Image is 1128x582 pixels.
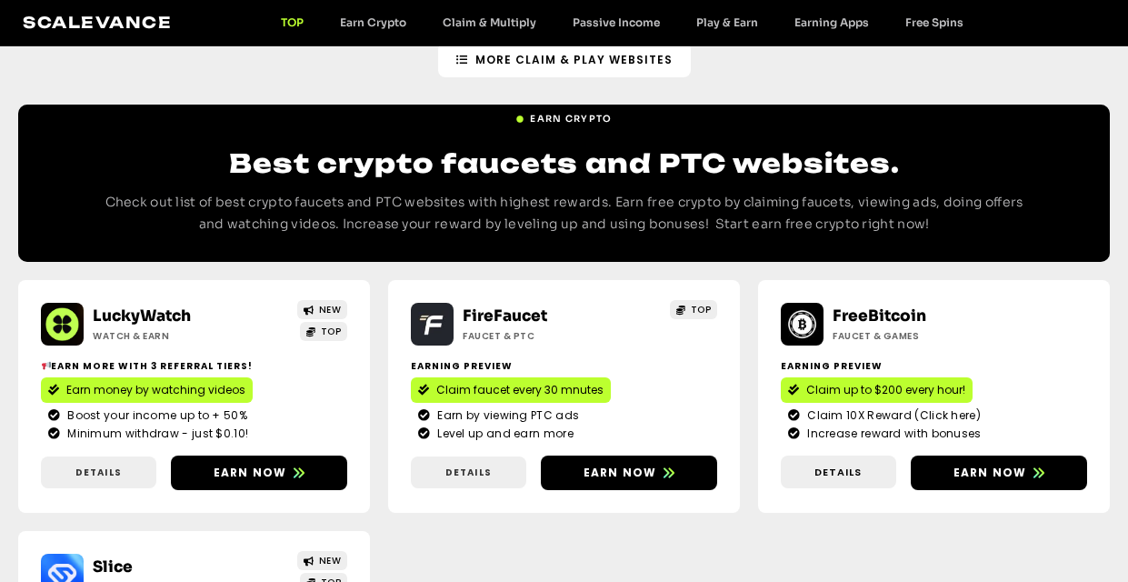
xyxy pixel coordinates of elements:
span: Earn now [953,465,1027,481]
img: 📢 [42,361,51,370]
span: Boost your income up to + 50% [63,407,247,424]
a: TOP [300,322,347,341]
a: TOP [263,15,322,29]
a: TOP [670,300,717,319]
span: More Claim & Play Websites [475,52,673,68]
a: Details [781,456,896,489]
a: Claim 10X Reward (Click here) [788,407,1080,424]
span: Earn money by watching videos [66,382,245,398]
a: Details [411,457,526,488]
p: Check out list of best crypto faucets and PTC websites with highest rewards. Earn free crypto by ... [91,192,1037,236]
span: Claim faucet every 30 mnutes [436,382,604,398]
span: Increase reward with bonuses [803,426,981,442]
a: Earn now [911,456,1087,490]
a: Claim faucet every 30 mnutes [411,377,611,403]
a: Details [41,457,156,488]
h2: Earning Preview [781,359,1087,373]
span: TOP [321,325,342,338]
span: NEW [319,303,342,316]
span: Minimum withdraw - just $0.10! [63,426,248,442]
a: Earn now [171,456,347,490]
a: FireFaucet [463,306,547,326]
span: Earn now [214,465,287,481]
h2: Faucet & PTC [463,329,622,343]
span: Earn by viewing PTC ads [433,407,579,424]
a: More Claim & Play Websites [438,43,691,77]
a: Earn now [541,456,717,490]
a: Earn money by watching videos [41,377,253,403]
a: FreeBitcoin [833,306,926,326]
a: Earn Crypto [322,15,424,29]
span: Level up and earn more [433,426,574,442]
a: LuckyWatch [93,306,191,326]
a: NEW [297,551,347,570]
h2: Faucet & Games [833,329,992,343]
span: Earn now [584,465,657,481]
span: Earn Crypto [530,112,612,125]
h2: Best crypto faucets and PTC websites. [91,148,1037,179]
a: Play & Earn [678,15,776,29]
a: Free Spins [887,15,982,29]
span: Details [75,466,122,479]
a: Claim up to $200 every hour! [781,377,973,403]
a: Earn Crypto [515,105,612,125]
a: NEW [297,300,347,319]
span: Details [445,466,492,479]
a: Earning Apps [776,15,887,29]
a: Passive Income [554,15,678,29]
nav: Menu [263,15,982,29]
span: NEW [319,554,342,567]
span: Claim up to $200 every hour! [806,382,965,398]
a: Scalevance [23,13,172,32]
a: Slice [93,557,133,577]
span: TOP [691,303,712,316]
h2: Earn more with 3 referral Tiers! [41,359,347,373]
h2: Earning Preview [411,359,717,373]
span: Details [814,465,862,480]
span: Claim 10X Reward (Click here) [803,407,981,424]
a: Claim & Multiply [424,15,554,29]
h2: Watch & Earn [93,329,252,343]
